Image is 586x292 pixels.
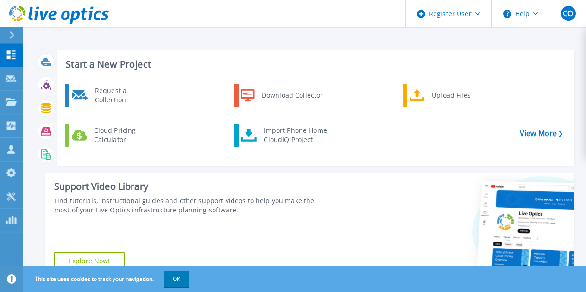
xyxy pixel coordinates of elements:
div: Upload Files [427,86,496,105]
button: OK [164,271,189,287]
a: Request a Collection [65,84,160,107]
h3: Start a New Project [66,59,562,69]
a: Explore Now! [54,252,125,270]
span: CO [563,10,573,17]
div: Download Collector [257,86,327,105]
a: Download Collector [234,84,329,107]
div: Support Video Library [54,180,329,193]
div: Request a Collection [90,86,158,105]
a: Upload Files [403,84,498,107]
a: Cloud Pricing Calculator [65,124,160,147]
a: View More [520,129,563,138]
div: Find tutorials, instructional guides and other support videos to help you make the most of your L... [54,196,329,215]
span: This site uses cookies to track your navigation. [25,271,189,287]
div: Import Phone Home CloudIQ Project [259,126,331,144]
div: Cloud Pricing Calculator [89,126,158,144]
